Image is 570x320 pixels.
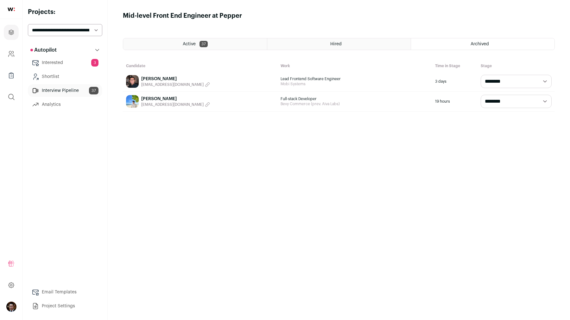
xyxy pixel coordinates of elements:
button: Open dropdown [6,302,16,312]
span: [EMAIL_ADDRESS][DOMAIN_NAME] [141,82,204,87]
span: Active [183,42,196,46]
span: Archived [471,42,489,46]
button: Autopilot [28,44,102,56]
h2: Projects: [28,8,102,16]
span: 3 [91,59,98,67]
span: Hired [330,42,342,46]
span: Full-stack Developer [281,96,429,101]
a: Company Lists [4,68,19,83]
span: [EMAIL_ADDRESS][DOMAIN_NAME] [141,102,204,107]
span: 37 [199,41,208,47]
a: Project Settings [28,300,102,312]
span: Bevy Commerce (prev. Aiva Labs) [281,101,429,106]
div: 3 days [432,72,478,91]
h1: Mid-level Front End Engineer at Pepper [123,11,555,20]
a: Shortlist [28,70,102,83]
a: [PERSON_NAME] [141,76,210,82]
span: 37 [89,87,98,94]
div: Stage [478,60,555,72]
div: Work [277,60,432,72]
div: 19 hours [432,92,478,111]
a: Interview Pipeline37 [28,84,102,97]
a: Email Templates [28,286,102,298]
a: Analytics [28,98,102,111]
a: [PERSON_NAME] [141,96,210,102]
img: ce0a4a167b7f24df82c83b50c6c06b9185e6e47883484495022b1d93cd891fb2.jpg [126,95,139,108]
p: Autopilot [30,46,57,54]
button: [EMAIL_ADDRESS][DOMAIN_NAME] [141,82,210,87]
a: Company and ATS Settings [4,46,19,61]
a: Interested3 [28,56,102,69]
span: Mobi Systems [281,81,429,86]
img: 32b184f4f8fd7c8aa173a72b52559bfd643736b35d2675f702f25e07199d42ce.jpg [126,75,139,88]
img: 232269-medium_jpg [6,302,16,312]
span: Lead Frontend Software Engineer [281,76,429,81]
a: Projects [4,25,19,40]
a: Active 37 [123,38,267,50]
div: Candidate [123,60,277,72]
button: [EMAIL_ADDRESS][DOMAIN_NAME] [141,102,210,107]
a: Hired [267,38,411,50]
img: wellfound-shorthand-0d5821cbd27db2630d0214b213865d53afaa358527fdda9d0ea32b1df1b89c2c.svg [8,8,15,11]
div: Time in Stage [432,60,478,72]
